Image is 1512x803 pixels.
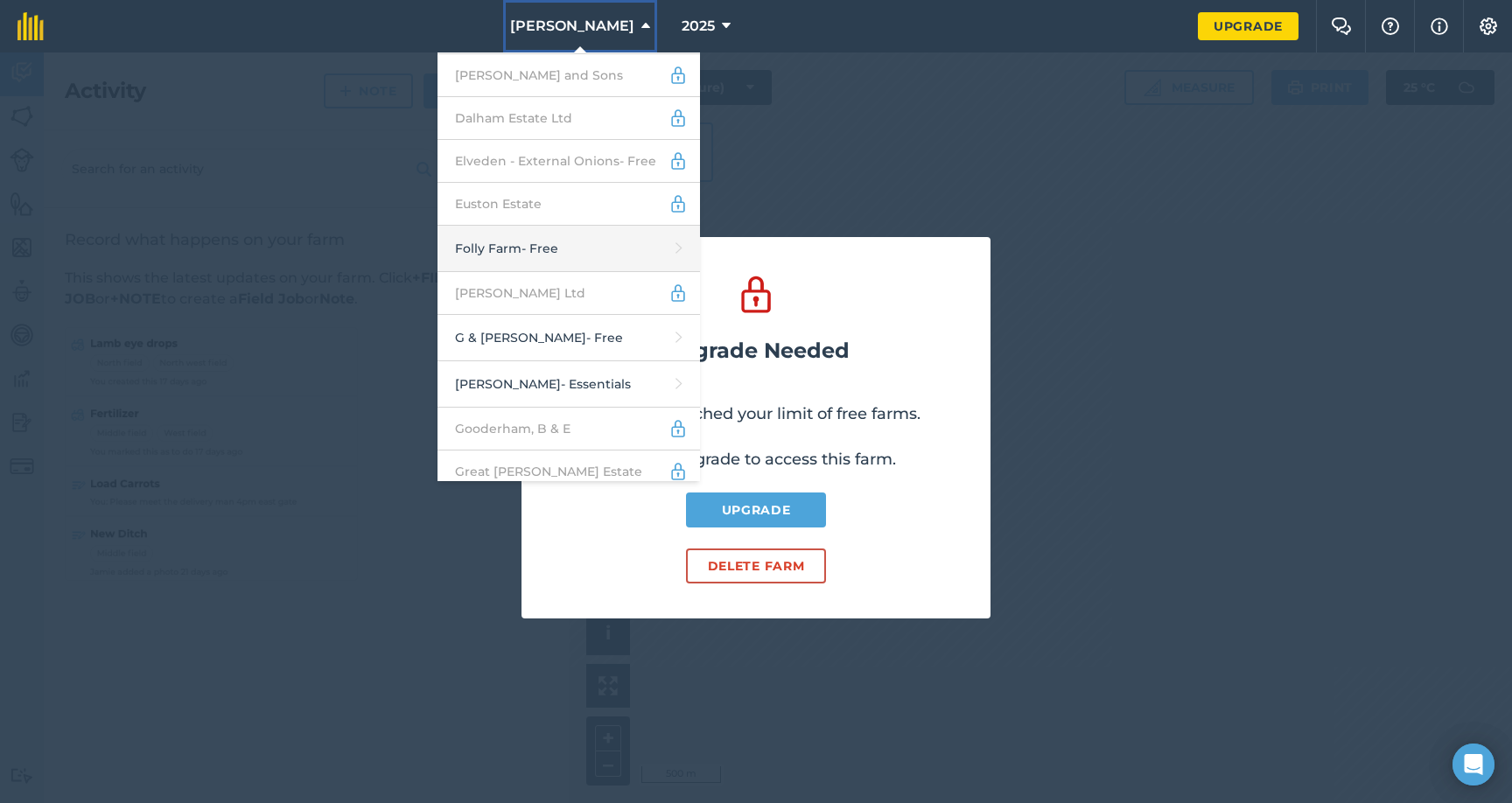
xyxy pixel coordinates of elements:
[1198,12,1298,40] a: Upgrade
[617,447,896,471] p: Please upgrade to access this farm.
[682,16,715,37] span: 2025
[668,461,688,482] img: svg+xml;base64,PD94bWwgdmVyc2lvbj0iMS4wIiBlbmNvZGluZz0idXRmLTgiPz4KPCEtLSBHZW5lcmF0b3I6IEFkb2JlIE...
[437,183,700,226] a: Euston Estate
[591,401,920,426] p: You have reached your limit of free farms.
[1331,17,1352,35] img: Two speech bubbles overlapping with the left bubble in the forefront
[17,12,44,40] img: fieldmargin Logo
[1452,744,1494,786] div: Open Intercom Messenger
[437,450,700,493] a: Great [PERSON_NAME] Estate
[1380,17,1401,35] img: A question mark icon
[510,16,634,37] span: [PERSON_NAME]
[437,97,700,140] a: Dalham Estate Ltd
[668,283,688,304] img: svg+xml;base64,PD94bWwgdmVyc2lvbj0iMS4wIiBlbmNvZGluZz0idXRmLTgiPz4KPCEtLSBHZW5lcmF0b3I6IEFkb2JlIE...
[668,108,688,129] img: svg+xml;base64,PD94bWwgdmVyc2lvbj0iMS4wIiBlbmNvZGluZz0idXRmLTgiPz4KPCEtLSBHZW5lcmF0b3I6IEFkb2JlIE...
[437,361,700,408] a: [PERSON_NAME]- Essentials
[437,140,700,183] a: Elveden - External Onions- Free
[668,150,688,171] img: svg+xml;base64,PD94bWwgdmVyc2lvbj0iMS4wIiBlbmNvZGluZz0idXRmLTgiPz4KPCEtLSBHZW5lcmF0b3I6IEFkb2JlIE...
[668,65,688,86] img: svg+xml;base64,PD94bWwgdmVyc2lvbj0iMS4wIiBlbmNvZGluZz0idXRmLTgiPz4KPCEtLSBHZW5lcmF0b3I6IEFkb2JlIE...
[662,339,850,363] h2: Upgrade Needed
[1478,17,1499,35] img: A cog icon
[1431,16,1448,37] img: svg+xml;base64,PHN2ZyB4bWxucz0iaHR0cDovL3d3dy53My5vcmcvMjAwMC9zdmciIHdpZHRoPSIxNyIgaGVpZ2h0PSIxNy...
[437,315,700,361] a: G & [PERSON_NAME]- Free
[437,408,700,450] a: Gooderham, B & E
[686,548,826,583] button: Delete farm
[437,226,700,272] a: Folly Farm- Free
[686,492,826,527] a: Upgrade
[437,54,700,97] a: [PERSON_NAME] and Sons
[668,418,688,439] img: svg+xml;base64,PD94bWwgdmVyc2lvbj0iMS4wIiBlbmNvZGluZz0idXRmLTgiPz4KPCEtLSBHZW5lcmF0b3I6IEFkb2JlIE...
[668,193,688,214] img: svg+xml;base64,PD94bWwgdmVyc2lvbj0iMS4wIiBlbmNvZGluZz0idXRmLTgiPz4KPCEtLSBHZW5lcmF0b3I6IEFkb2JlIE...
[437,272,700,315] a: [PERSON_NAME] Ltd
